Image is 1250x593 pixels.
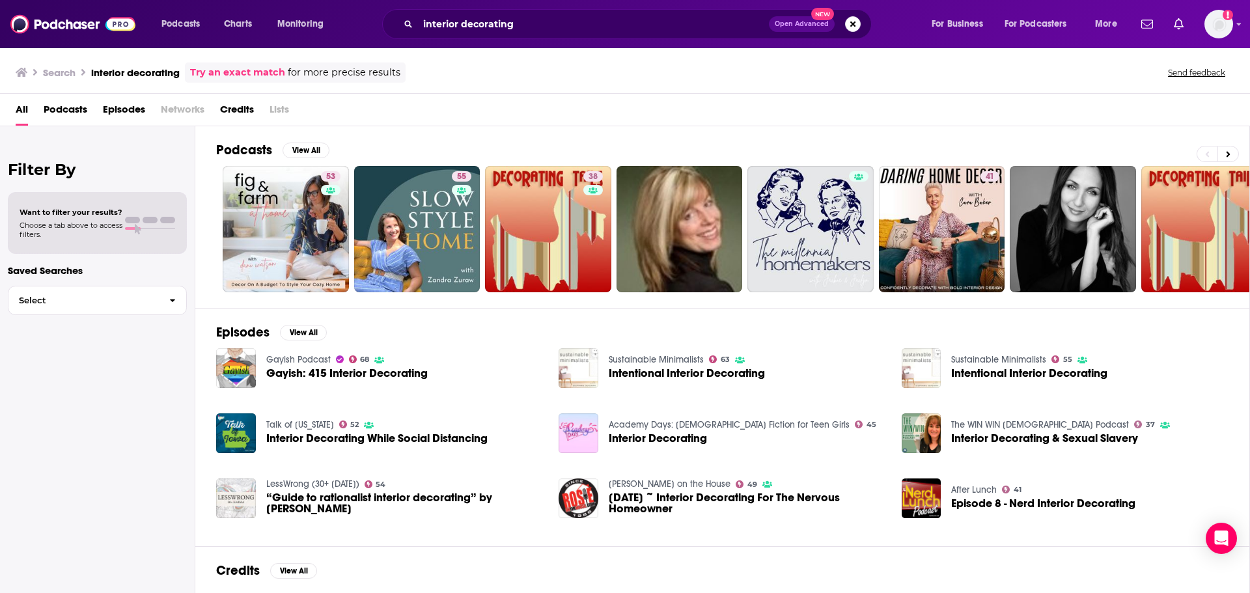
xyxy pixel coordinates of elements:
span: Monitoring [277,15,324,33]
button: open menu [923,14,999,34]
a: Show notifications dropdown [1136,13,1158,35]
h2: Episodes [216,324,270,340]
a: All [16,99,28,126]
span: Open Advanced [775,21,829,27]
button: open menu [268,14,340,34]
span: 37 [1146,422,1155,428]
a: Podchaser - Follow, Share and Rate Podcasts [10,12,135,36]
span: 55 [1063,357,1072,363]
a: Sustainable Minimalists [609,354,704,365]
img: Intentional Interior Decorating [902,348,941,388]
a: 53 [321,171,340,182]
span: [DATE] ~ Interior Decorating For The Nervous Homeowner [609,492,886,514]
a: LessWrong (30+ Karma) [266,478,359,490]
h2: Filter By [8,160,187,179]
span: 55 [457,171,466,184]
a: The WIN WIN Evangelism Podcast [951,419,1129,430]
a: Gayish: 415 Interior Decorating [216,348,256,388]
a: Intentional Interior Decorating [951,368,1107,379]
a: 41 [1002,486,1021,493]
img: Interior Decorating [559,413,598,453]
button: Show profile menu [1204,10,1233,38]
span: New [811,8,835,20]
button: open menu [152,14,217,34]
span: 52 [350,422,359,428]
a: 41 [980,171,999,182]
a: Talk of Iowa [266,419,334,430]
a: Episode 8 - Nerd Interior Decorating [951,498,1135,509]
a: 68 [349,355,370,363]
span: For Business [932,15,983,33]
span: “Guide to rationalist interior decorating” by [PERSON_NAME] [266,492,544,514]
button: Select [8,286,187,315]
img: Episode 8 - Nerd Interior Decorating [902,478,941,518]
a: Interior Decorating While Social Distancing [266,433,488,444]
button: Send feedback [1164,67,1229,78]
a: PodcastsView All [216,142,329,158]
a: Gayish Podcast [266,354,331,365]
a: Podcasts [44,99,87,126]
span: 41 [1014,487,1021,493]
a: 11/12/2016 ~ Interior Decorating For The Nervous Homeowner [609,492,886,514]
a: After Lunch [951,484,997,495]
a: 54 [365,480,386,488]
h3: interior decorating [91,66,180,79]
img: User Profile [1204,10,1233,38]
span: 63 [721,357,730,363]
p: Saved Searches [8,264,187,277]
span: Credits [220,99,254,126]
span: 49 [747,482,757,488]
a: 63 [709,355,730,363]
a: 52 [339,421,359,428]
a: 38 [583,171,603,182]
button: Open AdvancedNew [769,16,835,32]
a: Episodes [103,99,145,126]
span: 45 [867,422,876,428]
img: Interior Decorating While Social Distancing [216,413,256,453]
a: Show notifications dropdown [1169,13,1189,35]
a: 55 [1051,355,1072,363]
h2: Credits [216,562,260,579]
input: Search podcasts, credits, & more... [418,14,769,34]
a: 45 [855,421,876,428]
a: Rosie on the House [609,478,730,490]
span: Podcasts [161,15,200,33]
span: 68 [360,357,369,363]
span: Intentional Interior Decorating [609,368,765,379]
span: More [1095,15,1117,33]
h3: Search [43,66,76,79]
span: Logged in as MichaelSmart [1204,10,1233,38]
a: “Guide to rationalist interior decorating” by mingyuan [266,492,544,514]
span: 41 [986,171,994,184]
a: 53 [223,166,349,292]
span: 53 [326,171,335,184]
a: Interior Decorating [609,433,707,444]
a: 37 [1134,421,1155,428]
span: Choose a tab above to access filters. [20,221,122,239]
span: For Podcasters [1005,15,1067,33]
button: View All [270,563,317,579]
span: 54 [376,482,385,488]
img: Interior Decorating & Sexual Slavery [902,413,941,453]
a: Academy Days: Christian Fiction for Teen Girls [609,419,850,430]
a: Charts [215,14,260,34]
a: Try an exact match [190,65,285,80]
a: EpisodesView All [216,324,327,340]
button: View All [283,143,329,158]
img: Intentional Interior Decorating [559,348,598,388]
a: 55 [354,166,480,292]
img: 11/12/2016 ~ Interior Decorating For The Nervous Homeowner [559,478,598,518]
